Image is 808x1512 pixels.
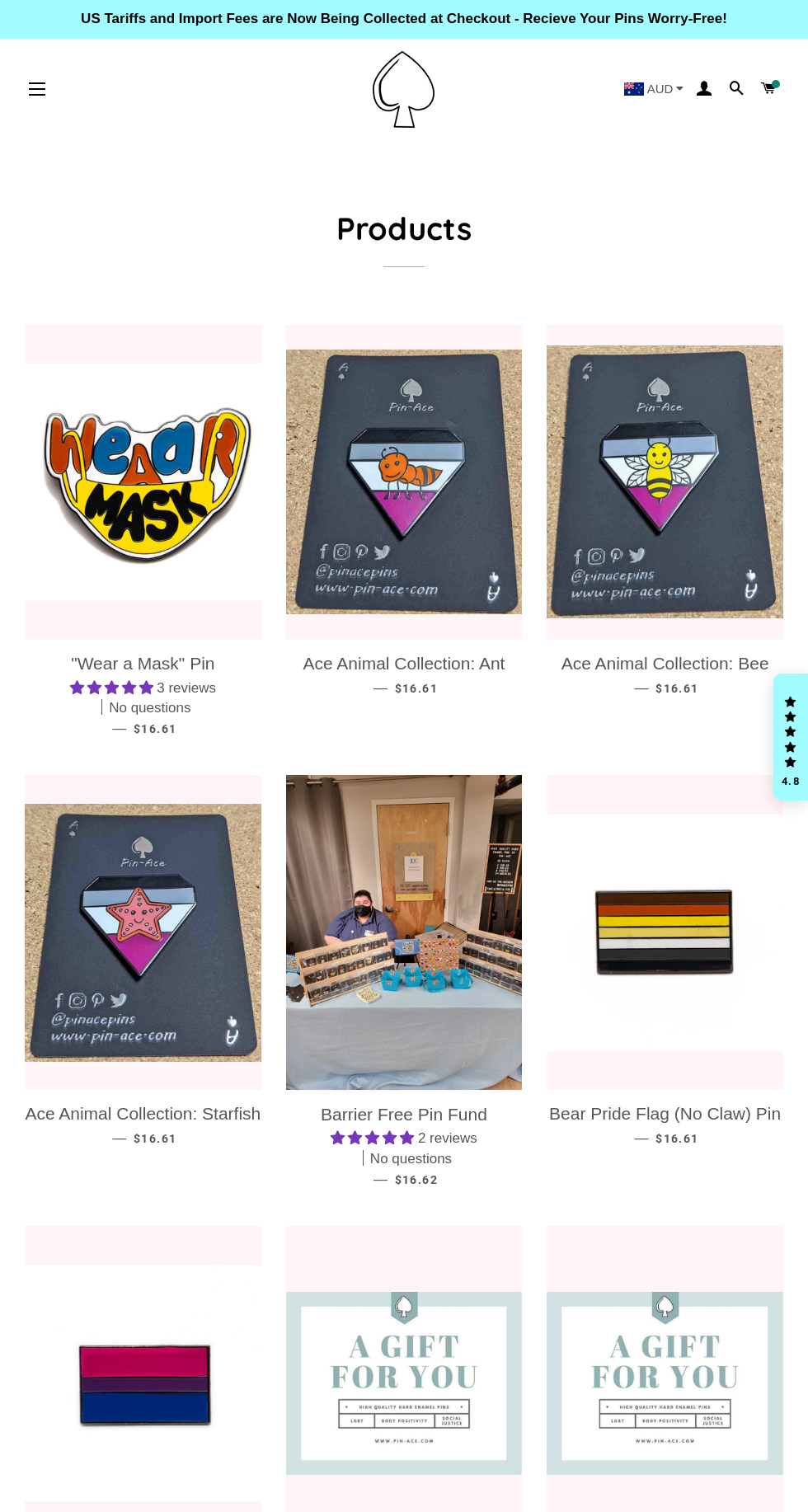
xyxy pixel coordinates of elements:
span: Ace Animal Collection: Ant [303,654,505,673]
span: No questions [109,698,190,718]
a: Wear a Mask Enamel Pin Badge Gift Pandemic COVID 19 Social Distance For Him/Her - Pin Ace [25,325,261,640]
span: AUD [647,82,674,95]
div: Click to open Judge.me floating reviews tab [773,674,808,801]
a: Barrier Free Pin Fund 5.00 stars 2 reviews No questions — $16.62 [286,1091,523,1202]
img: Bisexual Pride Flag Enamel Pin Badge Bi Pride LGBTQ Lapel Gift For Her/Him - Pin Ace [25,1265,261,1502]
div: 4.8 [781,776,801,787]
span: 3 reviews [157,680,216,696]
span: No questions [370,1149,452,1169]
h1: Products [25,206,783,250]
a: Ace Animal Collection: Starfish - Pin-Ace [25,775,261,1090]
span: $16.61 [395,682,438,695]
span: 5.00 stars [70,680,157,696]
span: Ace Animal Collection: Bee [561,654,769,673]
img: Bear Pride Flag No Claw Enamel Pin Badge Pride Cub Lapel LGBTQ Gay Gift For Him - Pin Ace [547,815,783,1051]
span: — [373,680,388,696]
img: Wear a Mask Enamel Pin Badge Gift Pandemic COVID 19 Social Distance For Him/Her - Pin Ace [25,364,261,600]
a: Bear Pride Flag No Claw Enamel Pin Badge Pride Cub Lapel LGBTQ Gay Gift For Him - Pin Ace [547,775,783,1090]
span: 5.00 stars [331,1130,418,1146]
span: 2 reviews [418,1130,477,1146]
span: $16.61 [655,682,698,695]
span: — [635,1130,649,1146]
span: Bear Pride Flag (No Claw) Pin [549,1104,781,1123]
a: "Wear a Mask" Pin 5.00 stars 3 reviews No questions — $16.61 [25,640,261,751]
img: Pin-Ace Gift Card - Pin-Ace [547,1292,783,1475]
a: Bear Pride Flag (No Claw) Pin — $16.61 [547,1090,783,1160]
span: "Wear a Mask" Pin [71,654,214,673]
img: Ace Animal Collection: Ant - Pin-Ace [286,350,523,614]
span: $16.61 [134,722,176,735]
span: Barrier Free Pin Fund [321,1105,487,1124]
a: Ace Animal Collection: Bee - Pin-Ace [547,325,783,640]
span: Ace Animal Collection: Starfish [25,1104,261,1123]
span: — [635,680,649,696]
a: Ace Animal Collection: Ant — $16.61 [286,640,523,710]
a: Ace Animal Collection: Ant - Pin-Ace [286,325,523,640]
img: Ace Animal Collection: Bee - Pin-Ace [547,345,783,618]
img: Ace Animal Collection: Starfish - Pin-Ace [25,804,261,1063]
a: Ace Animal Collection: Bee — $16.61 [547,640,783,710]
span: — [112,1130,126,1146]
span: $16.61 [655,1132,698,1145]
img: Pin-Ace Gift Card - Pin-Ace [286,1292,523,1475]
img: Pin-Ace [373,51,435,128]
span: — [112,721,126,736]
span: $16.61 [134,1132,176,1145]
span: — [373,1172,388,1187]
span: $16.62 [395,1173,438,1186]
a: Ace Animal Collection: Starfish — $16.61 [25,1090,261,1160]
